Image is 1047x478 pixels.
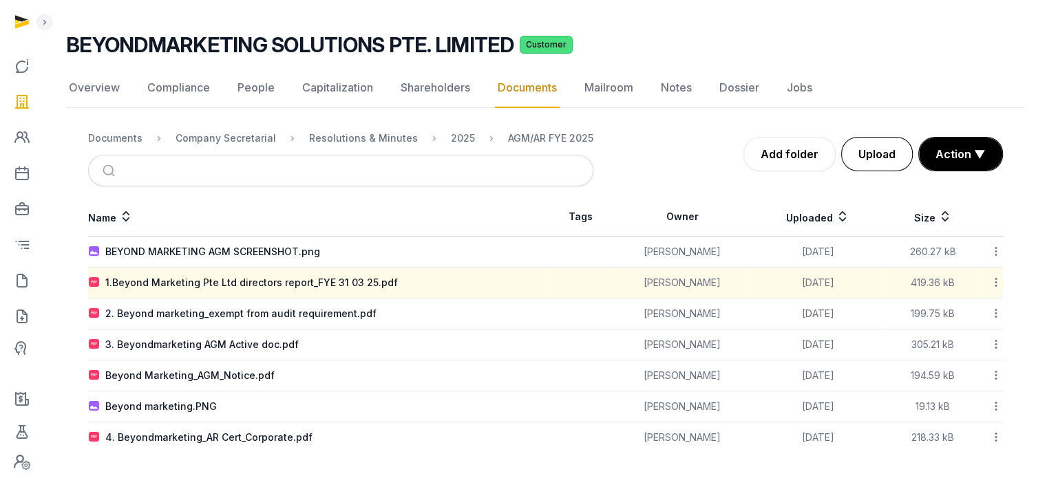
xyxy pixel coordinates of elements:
[105,369,275,382] div: Beyond Marketing_AGM_Notice.pdf
[508,131,593,145] div: AGM/AR FYE 2025
[88,197,546,237] th: Name
[615,268,750,298] td: [PERSON_NAME]
[743,137,836,171] a: Add folder
[658,68,695,108] a: Notes
[105,276,398,290] div: 1.Beyond Marketing Pte Ltd directors report_FYE 31 03 25.pdf
[750,197,887,237] th: Uploaded
[520,36,573,54] span: Customer
[235,68,277,108] a: People
[89,370,100,381] img: pdf.svg
[886,329,979,360] td: 305.21 kB
[66,32,514,57] h2: BEYONDMARKETING SOLUTIONS PTE. LIMITED
[309,131,418,145] div: Resolutions & Minutes
[398,68,473,108] a: Shareholders
[802,246,834,257] span: [DATE]
[299,68,376,108] a: Capitalization
[105,338,299,351] div: 3. Beyondmarketing AGM Active doc.pdf
[615,360,750,391] td: [PERSON_NAME]
[802,307,834,319] span: [DATE]
[546,197,615,237] th: Tags
[105,307,377,321] div: 2. Beyond marketing_exempt from audit requirement.pdf
[615,237,750,268] td: [PERSON_NAME]
[582,68,636,108] a: Mailroom
[841,137,913,171] button: Upload
[886,237,979,268] td: 260.27 kB
[615,298,750,329] td: [PERSON_NAME]
[802,338,834,350] span: [DATE]
[66,68,1025,108] nav: Tabs
[615,197,750,237] th: Owner
[615,329,750,360] td: [PERSON_NAME]
[802,400,834,412] span: [DATE]
[89,308,100,319] img: pdf.svg
[66,68,123,108] a: Overview
[89,277,100,288] img: pdf.svg
[89,401,100,412] img: image.svg
[145,68,213,108] a: Compliance
[94,155,127,186] button: Submit
[886,422,979,453] td: 218.33 kB
[176,131,276,145] div: Company Secretarial
[88,122,593,155] nav: Breadcrumb
[615,391,750,422] td: [PERSON_NAME]
[89,432,100,443] img: pdf.svg
[784,68,815,108] a: Jobs
[886,298,979,329] td: 199.75 kB
[919,138,1002,171] button: Action ▼
[886,360,979,391] td: 194.59 kB
[886,391,979,422] td: 19.13 kB
[105,245,320,259] div: BEYOND MARKETING AGM SCREENSHOT.png
[89,339,100,350] img: pdf.svg
[717,68,762,108] a: Dossier
[802,431,834,443] span: [DATE]
[886,268,979,298] td: 419.36 kB
[802,276,834,288] span: [DATE]
[105,431,313,444] div: 4. Beyondmarketing_AR Cert_Corporate.pdf
[88,131,142,145] div: Documents
[615,422,750,453] td: [PERSON_NAME]
[802,369,834,381] span: [DATE]
[886,197,979,237] th: Size
[105,400,217,413] div: Beyond marketing.PNG
[495,68,560,108] a: Documents
[89,246,100,257] img: image.svg
[451,131,475,145] div: 2025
